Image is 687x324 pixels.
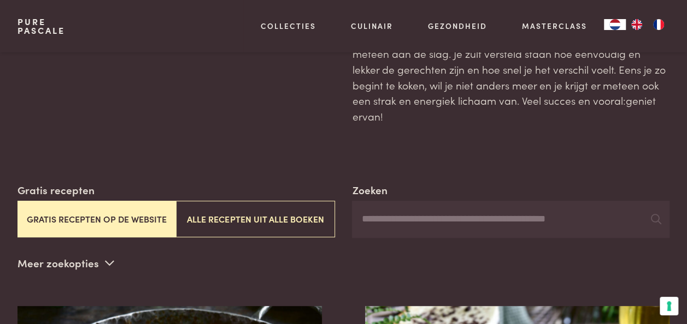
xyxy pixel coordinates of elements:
p: Wil je zelf ervaren wat natuurlijke voeding met je doet? Ga dan meteen aan de slag. Je zult verst... [352,31,670,124]
a: FR [648,19,670,30]
a: Gezondheid [428,20,487,32]
label: Zoeken [352,182,387,198]
a: EN [626,19,648,30]
button: Gratis recepten op de website [17,201,176,237]
aside: Language selected: Nederlands [604,19,670,30]
a: Collecties [261,20,316,32]
a: PurePascale [17,17,65,35]
a: Masterclass [521,20,586,32]
a: NL [604,19,626,30]
p: Meer zoekopties [17,255,114,271]
a: Culinair [351,20,393,32]
button: Uw voorkeuren voor toestemming voor trackingtechnologieën [660,297,678,315]
ul: Language list [626,19,670,30]
label: Gratis recepten [17,182,95,198]
button: Alle recepten uit alle boeken [176,201,334,237]
div: Language [604,19,626,30]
